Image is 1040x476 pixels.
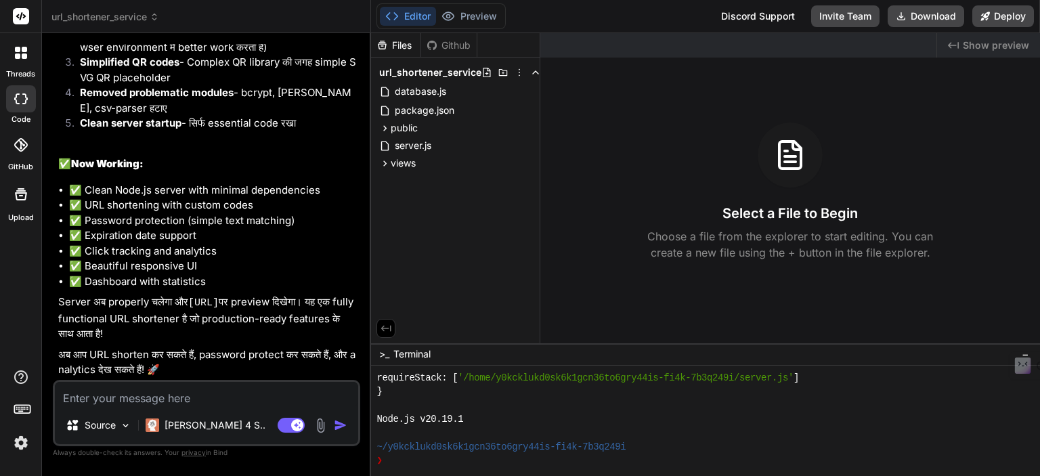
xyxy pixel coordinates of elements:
p: Source [85,418,116,432]
span: Terminal [393,347,431,361]
li: ✅ Dashboard with statistics [69,274,357,290]
button: Download [888,5,964,27]
li: ✅ URL shortening with custom codes [69,198,357,213]
strong: Removed problematic modules [80,86,234,99]
div: Github [421,39,477,52]
span: url_shortener_service [51,10,159,24]
span: >_ [379,347,389,361]
button: Deploy [972,5,1034,27]
p: [PERSON_NAME] 4 S.. [165,418,265,432]
span: package.json [393,102,456,118]
button: Preview [436,7,502,26]
p: Server अब properly चलेगा और पर preview दिखेगा। यह एक fully functional URL shortener है जो product... [58,295,357,342]
span: ] [794,371,799,385]
span: privacy [181,448,206,456]
span: Show preview [963,39,1029,52]
code: [URL] [188,297,219,309]
span: requireStack: [ [376,371,458,385]
h2: ✅ [58,156,357,172]
span: ~/y0kcklukd0sk6k1gcn36to6gry44is-fi4k-7b3q249i [376,440,626,454]
span: views [391,156,416,170]
button: Editor [380,7,436,26]
span: public [391,121,418,135]
label: Upload [8,212,34,223]
span: '/home/y0kcklukd0sk6k1gcn36to6gry44is-fi4k-7b3q249i/server.js' [458,371,794,385]
div: Discord Support [713,5,803,27]
span: − [1022,347,1029,361]
strong: Simplified QR codes [80,56,179,68]
label: threads [6,68,35,80]
div: Files [371,39,420,52]
img: Claude 4 Sonnet [146,418,159,432]
li: - Complex QR library की जगह simple SVG QR placeholder [69,55,357,85]
li: - bcrypt, [PERSON_NAME], csv-parser हटाए [69,85,357,116]
li: ✅ Expiration date support [69,228,357,244]
img: settings [9,431,32,454]
label: GitHub [8,161,33,173]
span: } [376,385,382,398]
li: ✅ Password protection (simple text matching) [69,213,357,229]
strong: Clean server startup [80,116,181,129]
button: Invite Team [811,5,880,27]
p: अब आप URL shorten कर सकते हैं, password protect कर सकते हैं, और analytics देख सकते हैं! 🚀 [58,347,357,378]
span: server.js [393,137,433,154]
p: Always double-check its answers. Your in Bind [53,446,360,459]
span: database.js [393,83,448,100]
span: Node.js v20.19.1 [376,412,463,426]
li: ✅ Beautiful responsive UI [69,259,357,274]
img: Pick Models [120,420,131,431]
h3: Select a File to Begin [722,204,858,223]
span: url_shortener_service [379,66,481,79]
img: attachment [313,418,328,433]
li: ✅ Clean Node.js server with minimal dependencies [69,183,357,198]
p: Choose a file from the explorer to start editing. You can create a new file using the + button in... [638,228,942,261]
label: code [12,114,30,125]
img: icon [334,418,347,432]
li: ✅ Click tracking and analytics [69,244,357,259]
span: ❯ [376,454,383,467]
strong: Now Working: [71,157,144,170]
li: - सिर्फ essential code रखा [69,116,357,135]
